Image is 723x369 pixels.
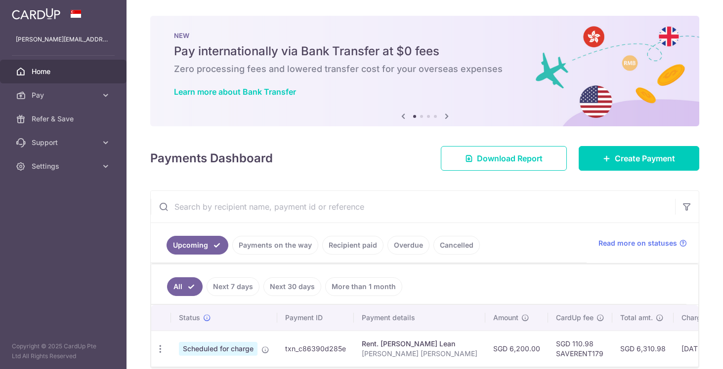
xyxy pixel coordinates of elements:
[433,236,480,255] a: Cancelled
[179,313,200,323] span: Status
[150,149,273,167] h4: Payments Dashboard
[485,331,548,367] td: SGD 6,200.00
[32,90,97,100] span: Pay
[174,87,296,97] a: Learn more about Bank Transfer
[174,43,676,59] h5: Pay internationally via Bank Transfer at $0 fees
[477,152,543,164] span: Download Report
[620,313,653,323] span: Total amt.
[493,313,518,323] span: Amount
[441,146,567,171] a: Download Report
[263,277,321,296] a: Next 30 days
[556,313,594,323] span: CardUp fee
[179,342,257,356] span: Scheduled for charge
[362,339,477,349] div: Rent. [PERSON_NAME] Lean
[548,331,612,367] td: SGD 110.98 SAVERENT179
[12,8,60,20] img: CardUp
[174,63,676,75] h6: Zero processing fees and lowered transfer cost for your overseas expenses
[174,32,676,39] p: NEW
[615,152,675,164] span: Create Payment
[579,146,699,171] a: Create Payment
[150,16,699,126] img: Bank transfer banner
[354,305,485,331] th: Payment details
[207,277,259,296] a: Next 7 days
[32,138,97,148] span: Support
[232,236,318,255] a: Payments on the way
[325,277,402,296] a: More than 1 month
[362,349,477,359] p: [PERSON_NAME] [PERSON_NAME]
[16,35,111,44] p: [PERSON_NAME][EMAIL_ADDRESS][DOMAIN_NAME]
[277,331,354,367] td: txn_c86390d285e
[32,67,97,76] span: Home
[32,114,97,124] span: Refer & Save
[598,238,687,248] a: Read more on statuses
[151,191,675,222] input: Search by recipient name, payment id or reference
[387,236,429,255] a: Overdue
[277,305,354,331] th: Payment ID
[598,238,677,248] span: Read more on statuses
[612,331,674,367] td: SGD 6,310.98
[32,161,97,171] span: Settings
[167,277,203,296] a: All
[167,236,228,255] a: Upcoming
[322,236,383,255] a: Recipient paid
[681,313,722,323] span: Charge date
